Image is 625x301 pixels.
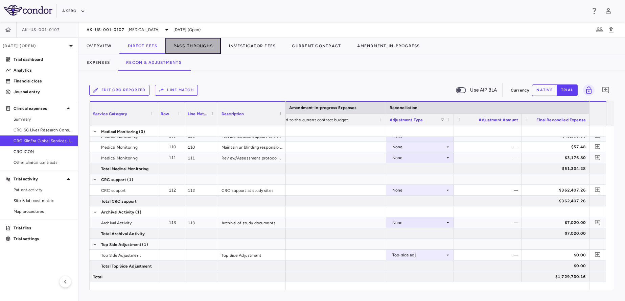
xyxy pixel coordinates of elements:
span: (1) [127,174,133,185]
svg: Add comment [595,133,601,139]
div: None [392,152,445,163]
button: Expenses [78,54,118,71]
div: — [460,152,518,163]
svg: Add comment [595,144,601,150]
div: — [460,185,518,196]
button: Add comment [593,153,602,162]
button: Akero [62,6,85,17]
button: Current Contract [284,38,349,54]
span: (1) [135,207,141,218]
span: (3) [139,126,145,137]
p: [DATE] (Open) [3,43,67,49]
span: Summary [14,116,72,122]
p: Analytics [14,67,72,73]
span: Description [222,111,244,116]
span: CRC support [101,185,126,196]
div: Archival of study documents [218,217,286,228]
span: [DATE] (Open) [173,27,201,33]
span: CRO KlinEra Global Services, Inc. [14,138,72,144]
span: Total Medical Monitoring [101,164,149,174]
span: Amendment-in-progress Expenses [289,105,357,110]
div: $3,176.80 [528,152,586,163]
button: Add comment [593,142,602,151]
span: [MEDICAL_DATA] [128,27,160,33]
button: Pass-Throughs [165,38,221,54]
button: trial [557,84,578,96]
span: Total CRC support [101,196,137,207]
svg: Add comment [602,86,610,94]
span: Service Category [93,111,127,116]
div: — [460,250,518,260]
span: Medical Monitoring [101,126,138,137]
span: You do not have permission to lock or unlock grids [580,84,595,96]
p: Trial files [14,225,72,231]
span: Adjustment Amount [479,118,518,122]
div: $51,334.28 [528,163,586,174]
button: Add comment [593,250,602,259]
div: 112 [163,185,181,196]
span: Reconciliation [390,105,417,110]
p: Clinical expenses [14,105,64,111]
div: $362,407.26 [528,185,586,196]
span: AK-US-001-0107 [22,27,60,32]
div: 110 [184,142,218,152]
div: $0.00 [528,260,586,271]
svg: Add comment [595,252,601,258]
span: Map procedures [14,208,72,215]
p: Trial activity [14,176,64,182]
div: $0.00 [528,250,586,260]
button: Investigator Fees [221,38,284,54]
p: Journal entry [14,89,72,95]
div: 110 [163,142,181,152]
span: CRO ICON [14,149,72,155]
div: $1,729,730.16 [528,271,586,282]
p: Trial dashboard [14,56,72,62]
div: Maintain unblinding responsibility [218,142,286,152]
button: Direct Fees [120,38,165,54]
span: Line Match [188,111,209,116]
svg: Add comment [595,187,601,193]
span: Total Archival Activity [101,228,145,239]
span: CRO SC Liver Research Consortium LLC [14,127,72,133]
div: CRC support at study sites [218,185,286,195]
svg: Add comment [595,154,601,161]
div: None [392,142,445,152]
div: None [392,217,445,228]
p: Financial close [14,78,72,84]
div: $57.48 [528,142,586,152]
div: Review/Assessment protocol deviations [218,152,286,163]
button: Recon & Adjustments [118,54,190,71]
div: 111 [184,152,218,163]
span: Adjustment Type [390,118,423,122]
span: Site & lab cost matrix [14,198,72,204]
span: Patient activity [14,187,72,193]
span: (1) [142,239,148,250]
div: 111 [163,152,181,163]
button: Amendment-In-Progress [349,38,428,54]
button: native [532,84,557,96]
div: 112 [184,185,218,195]
div: 113 [184,217,218,228]
button: Add comment [593,131,602,141]
div: Top-side adj. [392,250,445,260]
button: Overview [78,38,120,54]
button: Edit CRO reported [89,85,149,96]
div: $7,020.00 [528,217,586,228]
div: 113 [163,217,181,228]
button: Add comment [593,185,602,195]
span: Total [93,272,102,282]
p: Currency [511,87,529,93]
span: CRC support [101,174,126,185]
img: logo-full-BYUhSk78.svg [4,5,52,16]
button: Line Match [155,85,198,96]
div: — [460,142,518,152]
span: AK-US-001-0107 [87,27,125,32]
span: Use AIP BLA [470,86,497,94]
span: Archival Activity [101,207,135,218]
button: Add comment [593,218,602,227]
span: Row [161,111,169,116]
span: Final Reconciled Expense [536,118,586,122]
span: Medical Monitoring [101,153,138,164]
span: Top Side Adjustment [101,239,141,250]
div: $7,020.00 [528,228,586,239]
